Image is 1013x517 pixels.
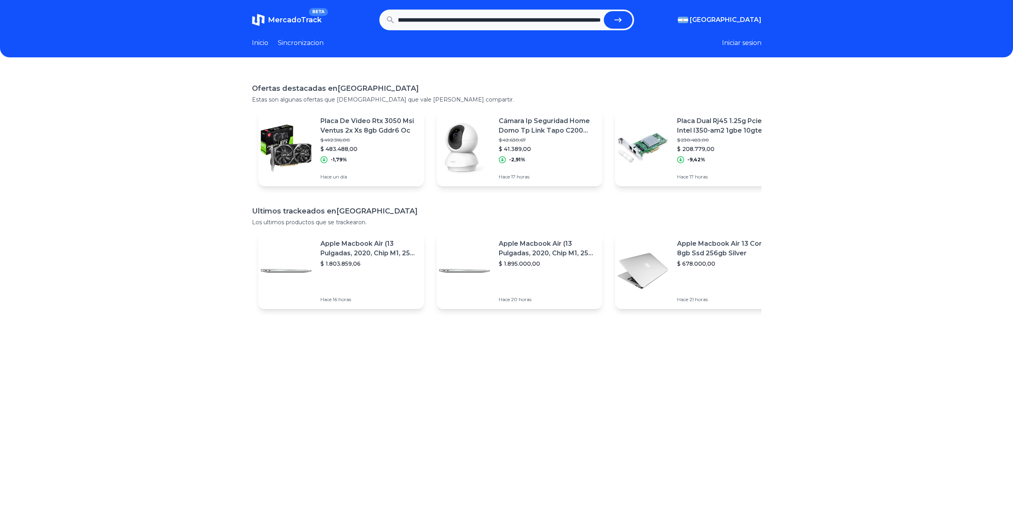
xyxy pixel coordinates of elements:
[268,16,322,24] span: MercadoTrack
[499,137,596,143] p: $ 42.630,67
[320,296,418,303] p: Hace 16 horas
[677,145,774,153] p: $ 208.779,00
[499,145,596,153] p: $ 41.389,00
[615,110,781,186] a: Featured imagePlaca Dual Rj45 1.25g Pcie X4 Intel I350-am2 1gbe 10gtek$ 230.483,00$ 208.779,00-9,...
[615,243,671,299] img: Featured image
[252,206,761,217] h1: Ultimos trackeados en [GEOGRAPHIC_DATA]
[499,260,596,268] p: $ 1.895.000,00
[252,38,268,48] a: Inicio
[437,233,602,309] a: Featured imageApple Macbook Air (13 Pulgadas, 2020, Chip M1, 256 Gb De Ssd, 8 Gb De Ram) - Plata$...
[252,96,761,104] p: Estas son algunas ofertas que [DEMOGRAPHIC_DATA] que vale [PERSON_NAME] compartir.
[687,157,705,163] p: -9,42%
[258,233,424,309] a: Featured imageApple Macbook Air (13 Pulgadas, 2020, Chip M1, 256 Gb De Ssd, 8 Gb De Ram) - Plata$...
[677,116,774,135] p: Placa Dual Rj45 1.25g Pcie X4 Intel I350-am2 1gbe 10gtek
[320,239,418,258] p: Apple Macbook Air (13 Pulgadas, 2020, Chip M1, 256 Gb De Ssd, 8 Gb De Ram) - Plata
[258,110,424,186] a: Featured imagePlaca De Video Rtx 3050 Msi Ventus 2x Xs 8gb Gddr6 Oc$ 492.316,00$ 483.488,00-1,79%...
[320,174,418,180] p: Hace un día
[678,15,761,25] button: [GEOGRAPHIC_DATA]
[499,174,596,180] p: Hace 17 horas
[615,233,781,309] a: Featured imageApple Macbook Air 13 Core I5 8gb Ssd 256gb Silver$ 678.000,00Hace 21 horas
[331,157,347,163] p: -1,79%
[677,239,774,258] p: Apple Macbook Air 13 Core I5 8gb Ssd 256gb Silver
[677,296,774,303] p: Hace 21 horas
[437,120,492,176] img: Featured image
[320,116,418,135] p: Placa De Video Rtx 3050 Msi Ventus 2x Xs 8gb Gddr6 Oc
[677,174,774,180] p: Hace 17 horas
[437,110,602,186] a: Featured imageCámara Ip Seguridad Home Domo Tp Link Tapo C200 Gira 360º Bg$ 42.630,67$ 41.389,00-...
[320,145,418,153] p: $ 483.488,00
[615,120,671,176] img: Featured image
[320,137,418,143] p: $ 492.316,00
[499,296,596,303] p: Hace 20 horas
[278,38,324,48] a: Sincronizacion
[678,17,688,23] img: Argentina
[677,260,774,268] p: $ 678.000,00
[499,116,596,135] p: Cámara Ip Seguridad Home Domo Tp Link Tapo C200 Gira 360º Bg
[509,157,525,163] p: -2,91%
[690,15,761,25] span: [GEOGRAPHIC_DATA]
[258,243,314,299] img: Featured image
[722,38,761,48] button: Iniciar sesion
[499,239,596,258] p: Apple Macbook Air (13 Pulgadas, 2020, Chip M1, 256 Gb De Ssd, 8 Gb De Ram) - Plata
[437,243,492,299] img: Featured image
[252,14,322,26] a: MercadoTrackBETA
[258,120,314,176] img: Featured image
[252,83,761,94] h1: Ofertas destacadas en [GEOGRAPHIC_DATA]
[309,8,328,16] span: BETA
[677,137,774,143] p: $ 230.483,00
[252,14,265,26] img: MercadoTrack
[252,218,761,226] p: Los ultimos productos que se trackearon.
[320,260,418,268] p: $ 1.803.859,06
